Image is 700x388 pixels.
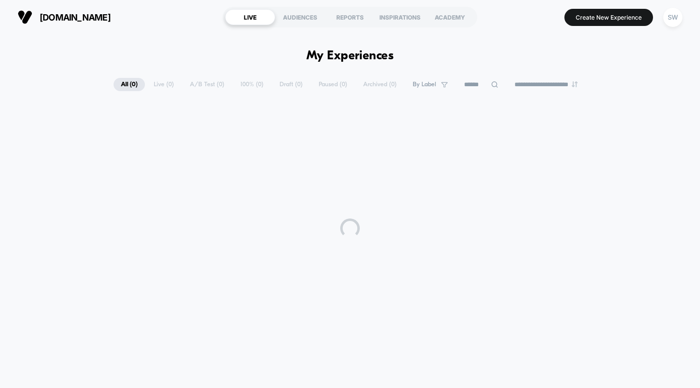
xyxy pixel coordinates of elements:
div: AUDIENCES [275,9,325,25]
div: LIVE [225,9,275,25]
div: ACADEMY [425,9,475,25]
span: [DOMAIN_NAME] [40,12,111,23]
span: All ( 0 ) [114,78,145,91]
button: Create New Experience [564,9,653,26]
div: REPORTS [325,9,375,25]
img: end [572,81,578,87]
button: SW [660,7,685,27]
img: Visually logo [18,10,32,24]
div: INSPIRATIONS [375,9,425,25]
span: By Label [413,81,436,88]
div: SW [663,8,682,27]
h1: My Experiences [306,49,394,63]
button: [DOMAIN_NAME] [15,9,114,25]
